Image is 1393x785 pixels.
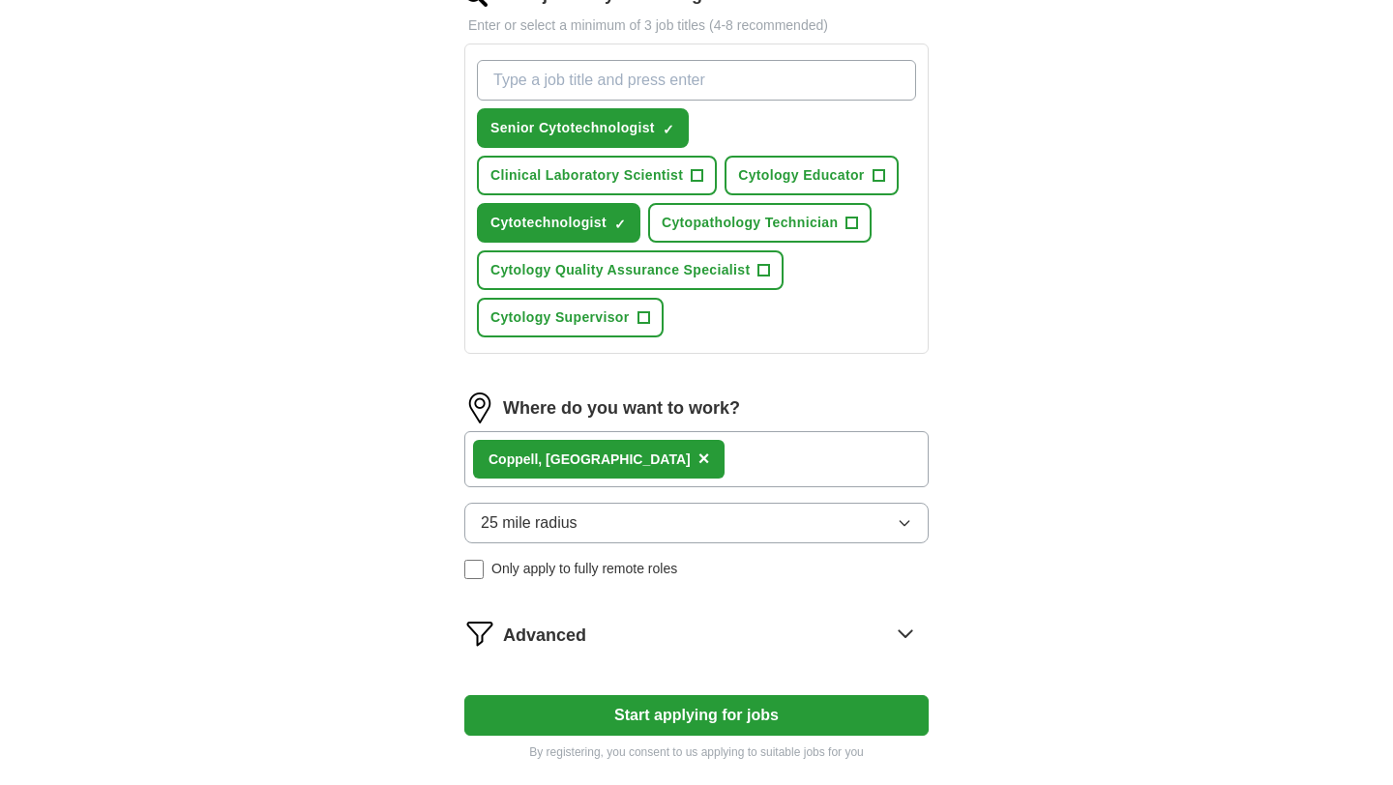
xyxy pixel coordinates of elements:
input: Only apply to fully remote roles [464,560,484,579]
button: Cytology Supervisor [477,298,664,337]
button: Cytology Educator [725,156,898,195]
img: location.png [464,392,495,423]
button: 25 mile radius [464,503,929,543]
span: Cytology Quality Assurance Specialist [490,260,750,280]
span: Advanced [503,623,586,649]
span: × [698,448,710,469]
span: Cytopathology Technician [662,213,838,233]
button: Cytology Quality Assurance Specialist [477,250,784,290]
span: Cytology Supervisor [490,307,630,328]
span: Cytotechnologist [490,213,607,233]
button: Clinical Laboratory Scientist [477,156,717,195]
button: Cytopathology Technician [648,203,872,243]
button: Senior Cytotechnologist✓ [477,108,689,148]
button: Cytotechnologist✓ [477,203,640,243]
p: Enter or select a minimum of 3 job titles (4-8 recommended) [464,15,929,36]
span: Cytology Educator [738,165,864,186]
label: Where do you want to work? [503,395,740,422]
div: , [GEOGRAPHIC_DATA] [489,450,691,470]
span: Senior Cytotechnologist [490,118,655,138]
span: Clinical Laboratory Scientist [490,165,683,186]
span: ✓ [663,122,674,137]
button: Start applying for jobs [464,695,929,736]
input: Type a job title and press enter [477,60,916,101]
button: × [698,445,710,474]
p: By registering, you consent to us applying to suitable jobs for you [464,743,929,761]
span: ✓ [614,217,626,232]
img: filter [464,618,495,649]
span: Only apply to fully remote roles [491,559,677,579]
span: 25 mile radius [481,511,578,535]
strong: Coppell [489,451,538,467]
